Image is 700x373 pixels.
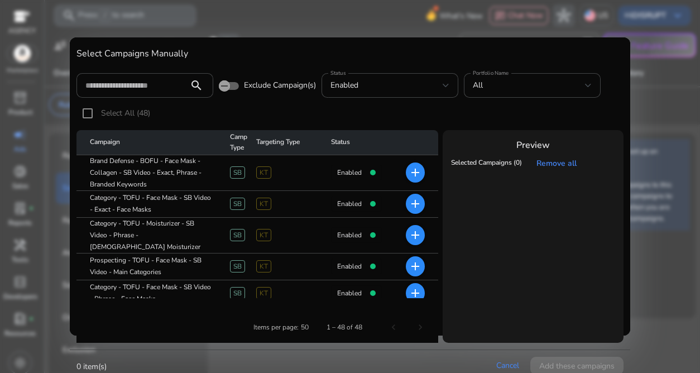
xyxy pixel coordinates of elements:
mat-cell: Category - TOFU - Moisturizer - SB Video - Phrase - [DEMOGRAPHIC_DATA] Moisturizer [76,218,221,254]
mat-header-cell: Targeting Type [247,130,322,155]
h4: enabled [337,289,362,297]
span: KT [256,198,271,210]
span: SB [230,260,245,272]
span: KT [256,260,271,272]
div: 50 [301,322,309,332]
th: Selected Campaigns (0) [448,155,525,172]
span: SB [230,287,245,299]
span: enabled [330,80,358,90]
mat-icon: search [183,79,210,92]
mat-header-cell: Campaign Type [221,130,247,155]
mat-icon: add [409,166,422,179]
mat-label: Status [330,69,346,77]
mat-cell: Category - TOFU - Face Mask - SB Video - Exact - Face Masks [76,191,221,218]
div: 1 – 48 of 48 [327,322,362,332]
div: Items per page: [253,322,299,332]
h4: Preview [448,140,618,151]
mat-cell: Prospecting - TOFU - Face Mask - SB Video - Main Categories [76,254,221,280]
mat-label: Portfolio Name [473,69,509,77]
mat-header-cell: Status [322,130,391,155]
h4: enabled [337,169,362,176]
mat-cell: Category - TOFU - Face Mask - SB Video - Phrase - Face Masks [76,280,221,307]
a: Cancel [496,360,519,371]
h4: enabled [337,231,362,239]
mat-cell: Brand Defense - BOFU - Face Mask - Collagen - SB Video - Exact, Phrase - Branded Keywords [76,155,221,191]
span: SB [230,198,245,210]
span: Select All (48) [101,108,150,118]
mat-header-cell: Campaign [76,130,221,155]
mat-icon: add [409,228,422,242]
span: Exclude Campaign(s) [244,80,316,91]
a: Remove all [536,158,581,169]
mat-icon: add [409,197,422,211]
mat-icon: add [409,260,422,273]
span: All [473,80,483,90]
span: SB [230,166,245,179]
p: 0 item(s) [76,361,107,372]
span: KT [256,166,271,179]
span: KT [256,229,271,241]
span: KT [256,287,271,299]
h4: enabled [337,200,362,208]
h4: Select Campaigns Manually [76,49,623,59]
mat-icon: add [409,286,422,300]
h4: enabled [337,262,362,270]
span: SB [230,229,245,241]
